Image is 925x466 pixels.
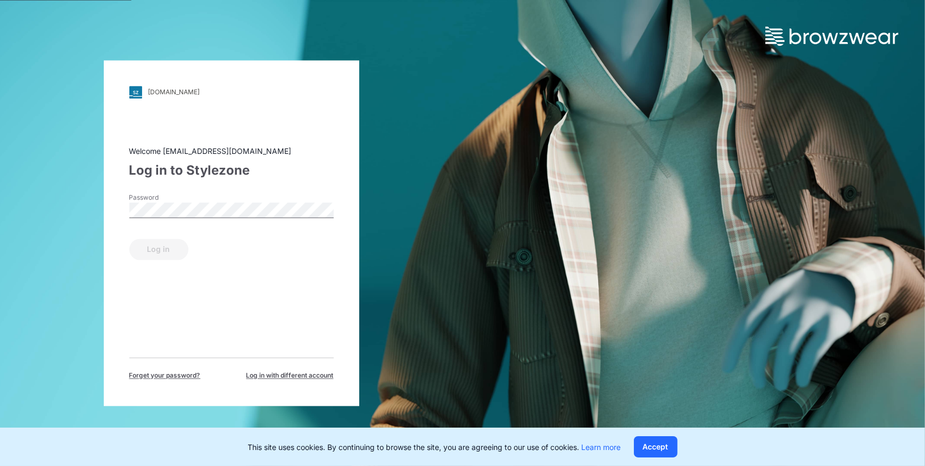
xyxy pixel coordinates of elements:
button: Accept [634,436,678,457]
div: [DOMAIN_NAME] [148,88,200,96]
img: browzwear-logo.73288ffb.svg [765,27,898,46]
a: [DOMAIN_NAME] [129,86,334,99]
div: Log in to Stylezone [129,161,334,180]
a: Learn more [582,443,621,452]
img: svg+xml;base64,PHN2ZyB3aWR0aD0iMjgiIGhlaWdodD0iMjgiIHZpZXdCb3g9IjAgMCAyOCAyOCIgZmlsbD0ibm9uZSIgeG... [129,86,142,99]
span: Forget your password? [129,371,201,380]
span: Log in with different account [246,371,334,380]
div: Welcome [EMAIL_ADDRESS][DOMAIN_NAME] [129,145,334,157]
p: This site uses cookies. By continuing to browse the site, you are agreeing to our use of cookies. [248,442,621,453]
label: Password [129,193,204,202]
